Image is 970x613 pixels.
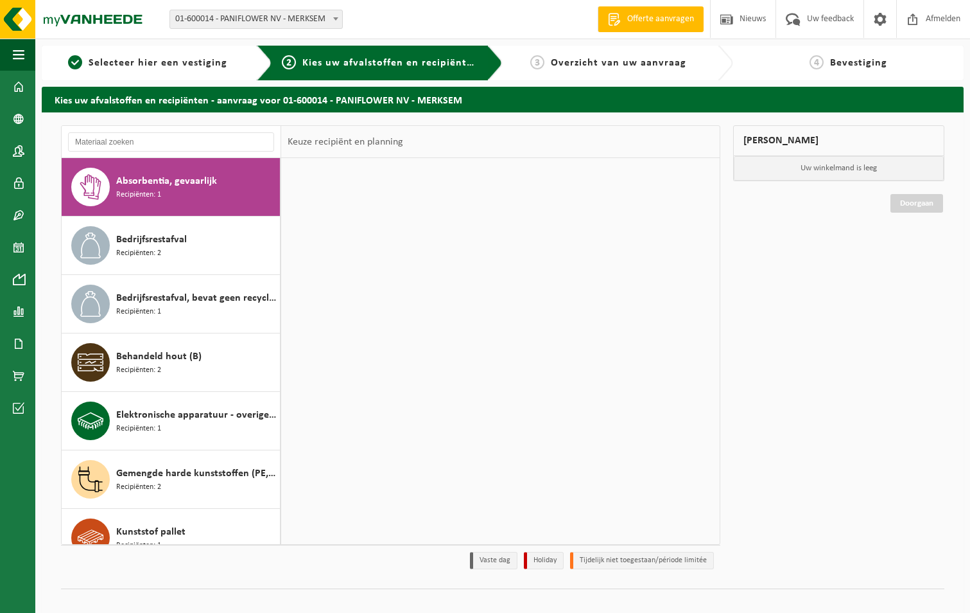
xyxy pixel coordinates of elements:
[170,10,342,28] span: 01-600014 - PANIFLOWER NV - MERKSEM
[530,55,544,69] span: 3
[810,55,824,69] span: 4
[624,13,697,26] span: Offerte aanvragen
[62,217,281,275] button: Bedrijfsrestafval Recipiënten: 2
[116,232,187,247] span: Bedrijfsrestafval
[116,349,202,364] span: Behandeld hout (B)
[282,55,296,69] span: 2
[62,275,281,333] button: Bedrijfsrestafval, bevat geen recycleerbare fracties, verbrandbaar na verkleining Recipiënten: 1
[116,481,161,493] span: Recipiënten: 2
[68,55,82,69] span: 1
[733,125,944,156] div: [PERSON_NAME]
[551,58,686,68] span: Overzicht van uw aanvraag
[169,10,343,29] span: 01-600014 - PANIFLOWER NV - MERKSEM
[62,509,281,567] button: Kunststof pallet Recipiënten: 1
[116,407,277,423] span: Elektronische apparatuur - overige (OVE)
[62,450,281,509] button: Gemengde harde kunststoffen (PE, PP en PVC), recycleerbaar (industrieel) Recipiënten: 2
[890,194,943,213] a: Doorgaan
[62,333,281,392] button: Behandeld hout (B) Recipiënten: 2
[116,306,161,318] span: Recipiënten: 1
[116,247,161,260] span: Recipiënten: 2
[116,364,161,377] span: Recipiënten: 2
[524,552,564,569] li: Holiday
[116,290,277,306] span: Bedrijfsrestafval, bevat geen recycleerbare fracties, verbrandbaar na verkleining
[62,392,281,450] button: Elektronische apparatuur - overige (OVE) Recipiënten: 1
[116,466,277,481] span: Gemengde harde kunststoffen (PE, PP en PVC), recycleerbaar (industrieel)
[734,156,944,181] p: Uw winkelmand is leeg
[598,6,704,32] a: Offerte aanvragen
[281,126,410,158] div: Keuze recipiënt en planning
[302,58,479,68] span: Kies uw afvalstoffen en recipiënten
[116,524,186,540] span: Kunststof pallet
[68,132,274,152] input: Materiaal zoeken
[830,58,887,68] span: Bevestiging
[116,189,161,201] span: Recipiënten: 1
[89,58,227,68] span: Selecteer hier een vestiging
[570,552,714,569] li: Tijdelijk niet toegestaan/période limitée
[62,158,281,217] button: Absorbentia, gevaarlijk Recipiënten: 1
[48,55,247,71] a: 1Selecteer hier een vestiging
[116,173,217,189] span: Absorbentia, gevaarlijk
[42,87,964,112] h2: Kies uw afvalstoffen en recipiënten - aanvraag voor 01-600014 - PANIFLOWER NV - MERKSEM
[116,423,161,435] span: Recipiënten: 1
[470,552,517,569] li: Vaste dag
[116,540,161,552] span: Recipiënten: 1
